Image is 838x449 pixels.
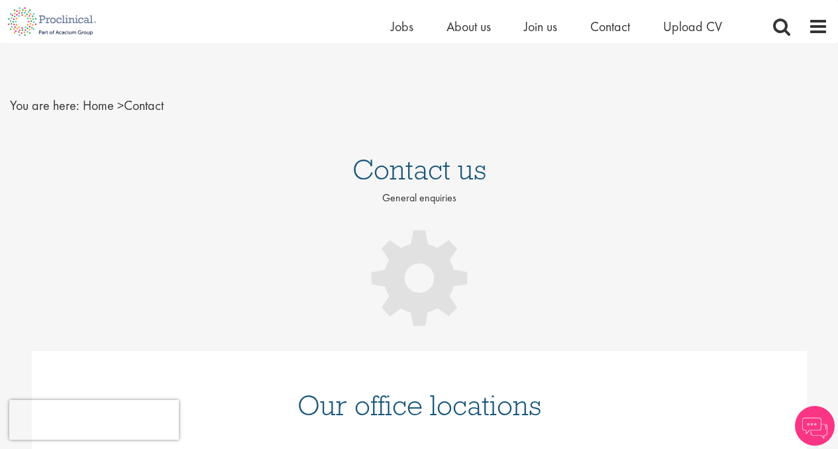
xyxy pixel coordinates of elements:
[9,400,179,440] iframe: reCAPTCHA
[83,97,114,114] a: breadcrumb link to Home
[663,18,722,35] a: Upload CV
[795,406,835,446] img: Chatbot
[524,18,557,35] a: Join us
[117,97,124,114] span: >
[83,97,164,114] span: Contact
[590,18,630,35] a: Contact
[52,391,787,420] h1: Our office locations
[10,97,79,114] span: You are here:
[446,18,491,35] a: About us
[391,18,413,35] a: Jobs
